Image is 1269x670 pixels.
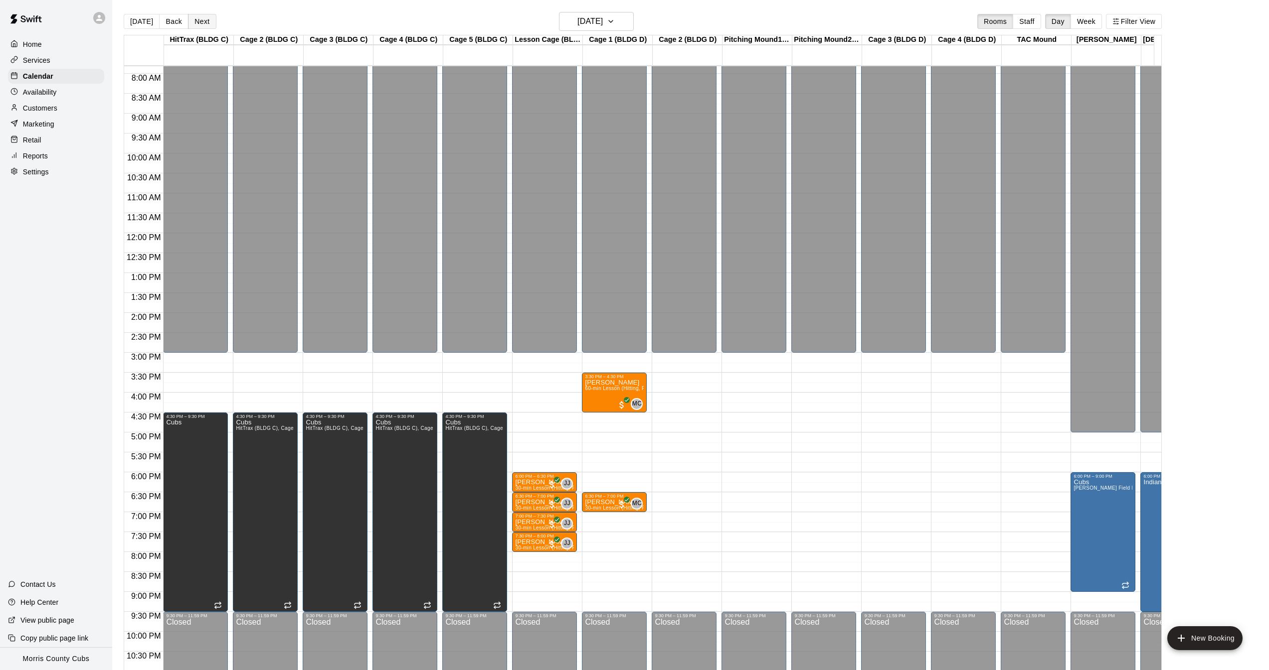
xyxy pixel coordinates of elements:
div: 4:30 PM – 9:30 PM: Cubs [372,412,437,612]
span: 9:00 PM [129,592,164,600]
span: 5:00 PM [129,432,164,441]
div: Cage 3 (BLDG D) [862,35,932,45]
div: JJ Jensen [561,518,573,530]
span: Matt Cuervo [635,398,643,410]
p: Settings [23,167,49,177]
p: Marketing [23,119,54,129]
p: Customers [23,103,57,113]
div: 7:00 PM – 7:30 PM: Gavin Sassoon [512,512,577,532]
div: 7:00 PM – 7:30 PM [515,514,574,519]
div: Cage 3 (BLDG C) [304,35,373,45]
a: Settings [8,164,104,179]
div: 4:30 PM – 9:30 PM: Cubs [163,412,228,612]
p: Morris County Cubs [23,654,90,664]
span: 6:00 PM [129,472,164,481]
div: 6:30 PM – 7:00 PM [585,494,644,499]
div: Pitching Mound2 (BLDG D) [792,35,862,45]
span: Recurring event [354,601,362,609]
span: 9:30 PM [129,612,164,620]
div: 9:30 PM – 11:59 PM [655,613,714,618]
span: Matt Cuervo [635,498,643,510]
span: 9:00 AM [129,114,164,122]
div: Cage 1 (BLDG D) [583,35,653,45]
p: View public page [20,615,74,625]
div: 6:00 PM – 9:30 PM [1143,474,1202,479]
span: 7:00 PM [129,512,164,521]
div: 4:30 PM – 9:30 PM: Cubs [442,412,507,612]
span: 4:30 PM [129,412,164,421]
span: 30-min Lesson (Hitting, Pitching or fielding) [585,505,688,511]
div: 6:30 PM – 7:00 PM: Cameron Trish [512,492,577,512]
div: 4:30 PM – 9:30 PM: Cubs [303,412,367,612]
div: 6:30 PM – 7:00 PM [515,494,574,499]
span: Recurring event [493,601,501,609]
span: HitTrax (BLDG C), Cage 2 (BLDG C), Cage 3 (BLDG C), Cage 4 (BLDG C), Cage 5 (BLDG C) [236,425,457,431]
div: 9:30 PM – 11:59 PM [306,613,364,618]
div: 9:30 PM – 11:59 PM [585,613,644,618]
div: 6:00 PM – 9:00 PM: Cubs [1071,472,1135,592]
div: 6:00 PM – 9:30 PM: Indian Field Booking [1140,472,1205,612]
span: 10:30 PM [124,652,163,660]
div: Cage 4 (BLDG D) [932,35,1002,45]
span: 8:00 AM [129,74,164,82]
div: 4:30 PM – 9:30 PM [166,414,225,419]
span: 7:30 PM [129,532,164,540]
div: 9:30 PM – 11:59 PM [515,613,574,618]
span: 10:00 PM [124,632,163,640]
div: Cage 4 (BLDG C) [373,35,443,45]
a: Retail [8,133,104,147]
a: Services [8,53,104,68]
span: All customers have paid [547,539,557,549]
span: JJ [564,519,570,529]
div: 9:30 PM – 11:59 PM [1074,613,1132,618]
div: 7:30 PM – 8:00 PM: Leo Assassi [512,532,577,552]
span: All customers have paid [617,400,627,410]
div: 4:30 PM – 9:30 PM [375,414,434,419]
button: Week [1071,14,1102,29]
div: JJ Jensen [561,537,573,549]
div: Matt Cuervo [631,398,643,410]
div: 9:30 PM – 11:59 PM [1004,613,1063,618]
div: 9:30 PM – 11:59 PM [794,613,853,618]
span: 3:00 PM [129,353,164,361]
span: 5:30 PM [129,452,164,461]
div: 4:30 PM – 9:30 PM [306,414,364,419]
div: Cage 2 (BLDG D) [653,35,723,45]
p: Availability [23,87,57,97]
a: Calendar [8,69,104,84]
div: Pitching Mound1 (BLDG D) [723,35,792,45]
div: Cage 2 (BLDG C) [234,35,304,45]
a: Availability [8,85,104,100]
div: Cage 5 (BLDG C) [443,35,513,45]
h6: [DATE] [577,14,603,28]
span: HitTrax (BLDG C), Cage 2 (BLDG C), Cage 3 (BLDG C), Cage 4 (BLDG C), Cage 5 (BLDG C) [375,425,597,431]
button: Rooms [977,14,1013,29]
div: 9:30 PM – 11:59 PM [166,613,225,618]
span: JJ Jensen [565,537,573,549]
div: 6:00 PM – 6:30 PM [515,474,574,479]
div: 9:30 PM – 11:59 PM [236,613,295,618]
span: 3:30 PM [129,373,164,381]
p: Copy public page link [20,633,88,643]
div: Lesson Cage (BLDG C) [513,35,583,45]
span: 10:30 AM [125,173,164,182]
a: Home [8,37,104,52]
span: 11:30 AM [125,213,164,222]
button: [DATE] [124,14,160,29]
div: 9:30 PM – 11:59 PM [864,613,923,618]
span: Recurring event [214,601,222,609]
span: MC [632,499,642,509]
span: JJ Jensen [565,518,573,530]
span: 2:30 PM [129,333,164,341]
span: All customers have paid [547,520,557,530]
a: Customers [8,101,104,116]
span: 30-min Lesson (Hitting, Pitching or fielding) [515,505,618,511]
span: Recurring event [1121,581,1129,589]
span: 4:00 PM [129,393,164,401]
span: All customers have paid [617,500,627,510]
span: Recurring event [423,601,431,609]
